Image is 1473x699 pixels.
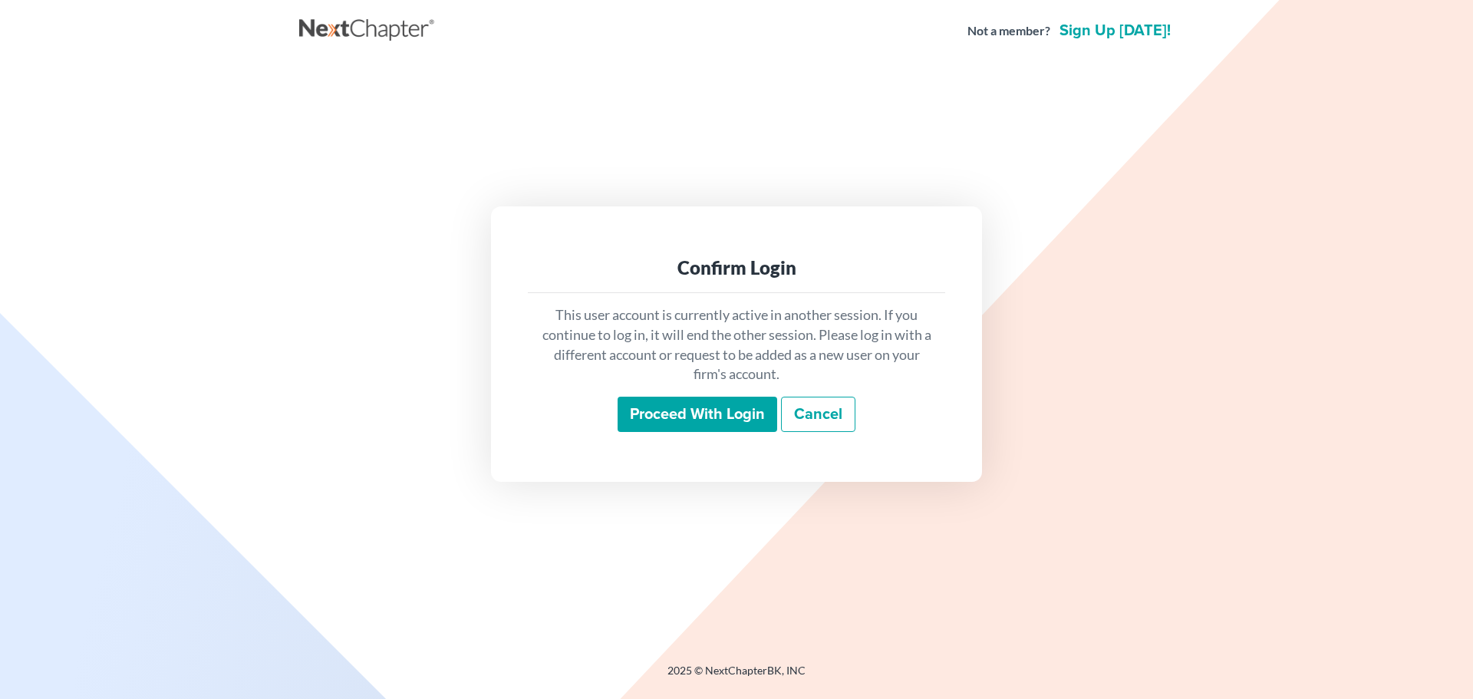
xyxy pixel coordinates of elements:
[618,397,777,432] input: Proceed with login
[299,663,1174,691] div: 2025 © NextChapterBK, INC
[1056,23,1174,38] a: Sign up [DATE]!
[540,305,933,384] p: This user account is currently active in another session. If you continue to log in, it will end ...
[781,397,855,432] a: Cancel
[967,22,1050,40] strong: Not a member?
[540,256,933,280] div: Confirm Login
